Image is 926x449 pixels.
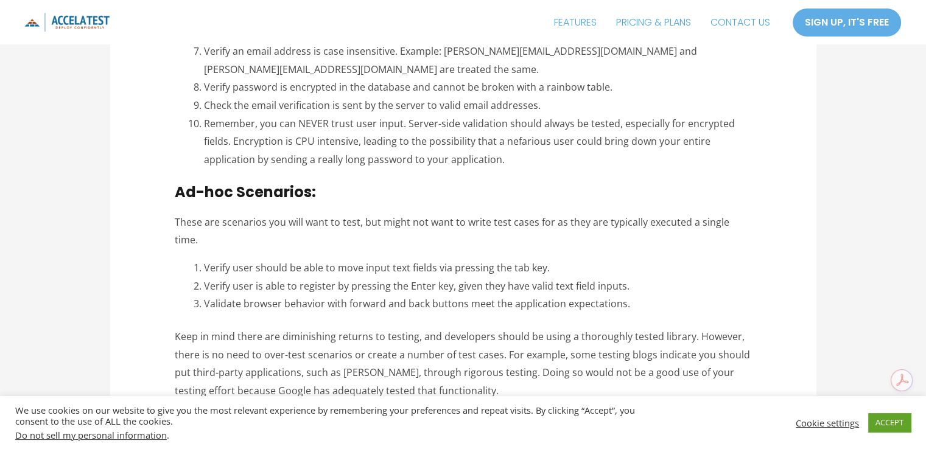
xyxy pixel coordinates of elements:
[204,277,751,296] li: Verify user is able to register by pressing the Enter key, given they have valid text field inputs.
[204,295,751,313] li: Validate browser behavior with forward and back buttons meet the application expectations.
[606,7,701,38] a: PRICING & PLANS
[15,405,642,440] div: We use cookies on our website to give you the most relevant experience by remembering your prefer...
[204,78,751,97] li: Verify password is encrypted in the database and cannot be broken with a rainbow table.
[544,7,780,38] nav: Site Navigation
[792,8,902,37] a: SIGN UP, IT'S FREE
[868,413,911,432] a: ACCEPT
[204,115,751,169] li: Remember, you can NEVER trust user input. Server-side validation should always be tested, especia...
[175,184,751,201] h3: Ad-hoc Scenarios:
[175,214,751,249] p: These are scenarios you will want to test, but might not want to write test cases for as they are...
[204,43,751,78] li: Verify an email address is case insensitive. Example: [PERSON_NAME][EMAIL_ADDRESS][DOMAIN_NAME] a...
[796,417,859,428] a: Cookie settings
[204,97,751,115] li: Check the email verification is sent by the server to valid email addresses.
[15,430,642,440] div: .
[701,7,780,38] a: CONTACT US
[15,429,167,441] a: Do not sell my personal information
[175,328,751,400] p: Keep in mind there are diminishing returns to testing, and developers should be using a thoroughl...
[24,13,110,32] img: icon
[544,7,606,38] a: FEATURES
[204,259,751,277] li: Verify user should be able to move input text fields via pressing the tab key.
